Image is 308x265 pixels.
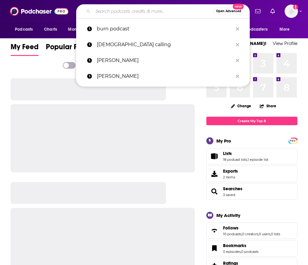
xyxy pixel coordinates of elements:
[253,6,263,16] a: Show notifications dropdown
[206,240,297,256] span: Bookmarks
[268,6,277,16] a: Show notifications dropdown
[97,68,233,84] p: bob goff
[208,170,221,178] span: Exports
[208,187,221,196] a: Searches
[259,100,276,112] button: Share
[97,21,233,37] p: burn podcast
[206,148,297,164] span: Lists
[208,226,221,235] a: Follows
[285,5,298,18] img: User Profile
[63,62,143,69] a: New Releases & Guests Only
[76,68,250,84] a: [PERSON_NAME]
[206,183,297,200] span: Searches
[279,25,290,34] span: More
[97,53,233,68] p: jon acuff
[239,25,268,34] span: For Podcasters
[223,186,242,191] a: Searches
[223,168,238,174] span: Exports
[97,37,233,53] p: jesus calling
[275,24,297,35] button: open menu
[293,5,298,9] svg: Add a profile image
[227,102,255,110] button: Change
[206,117,297,125] a: Create My Top 8
[15,25,33,34] span: Podcasts
[76,37,250,53] a: [DEMOGRAPHIC_DATA] calling
[223,193,235,197] a: 3 saved
[213,8,244,15] button: Open AdvancedNew
[76,4,250,18] div: Search podcasts, credits, & more...
[233,4,244,9] span: New
[44,25,57,34] span: Charts
[68,25,90,34] span: Monitoring
[273,40,297,46] a: View Profile
[223,157,247,162] a: 18 podcast lists
[11,42,39,56] a: My Feed
[235,24,276,35] button: open menu
[76,53,250,68] a: [PERSON_NAME]
[248,157,268,162] a: 1 episode list
[216,212,240,218] div: My Activity
[40,24,61,35] a: Charts
[289,138,296,143] a: PRO
[223,243,259,248] a: Bookmarks
[223,175,238,179] span: 2 items
[223,225,239,231] span: Follows
[223,225,280,231] a: Follows
[46,42,90,56] a: Popular Feed
[289,139,296,143] span: PRO
[223,151,268,156] a: Lists
[10,5,68,17] img: Podchaser - Follow, Share and Rate Podcasts
[285,5,298,18] span: Logged in as shcarlos
[247,157,248,162] span: ,
[241,250,259,254] a: 0 podcasts
[93,6,213,16] input: Search podcasts, credits, & more...
[223,151,232,156] span: Lists
[216,10,241,13] span: Open Advanced
[216,138,231,144] div: My Pro
[208,152,221,160] a: Lists
[223,232,242,236] a: 10 podcasts
[271,232,280,236] a: 0 lists
[223,250,241,254] a: 0 episodes
[64,24,97,35] button: open menu
[76,21,250,37] a: burn podcast
[46,42,90,55] span: Popular Feed
[206,222,297,239] span: Follows
[242,232,258,236] a: 0 creators
[11,42,39,55] span: My Feed
[285,5,298,18] button: Show profile menu
[206,166,297,182] a: Exports
[11,24,41,35] button: open menu
[259,232,270,236] a: 0 users
[223,243,246,248] span: Bookmarks
[258,232,259,236] span: ,
[208,244,221,253] a: Bookmarks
